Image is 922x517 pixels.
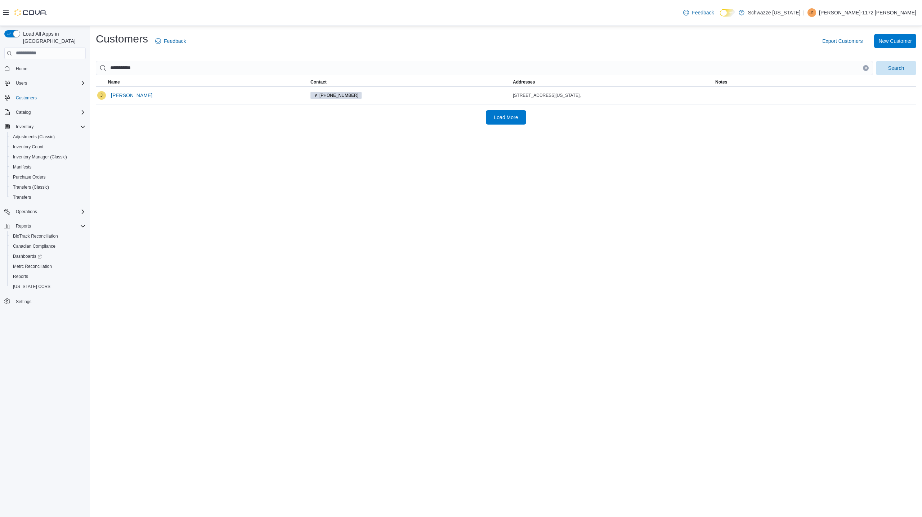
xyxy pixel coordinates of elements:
[1,107,89,117] button: Catalog
[7,132,89,142] button: Adjustments (Classic)
[13,194,31,200] span: Transfers
[164,37,186,45] span: Feedback
[10,143,46,151] a: Inventory Count
[1,93,89,103] button: Customers
[108,79,120,85] span: Name
[10,173,86,181] span: Purchase Orders
[7,172,89,182] button: Purchase Orders
[13,207,40,216] button: Operations
[10,132,58,141] a: Adjustments (Classic)
[16,124,33,130] span: Inventory
[10,262,86,271] span: Metrc Reconciliation
[96,32,148,46] h1: Customers
[16,80,27,86] span: Users
[13,297,34,306] a: Settings
[10,242,58,251] a: Canadian Compliance
[822,37,863,45] span: Export Customers
[13,122,36,131] button: Inventory
[13,222,86,230] span: Reports
[10,153,70,161] a: Inventory Manager (Classic)
[10,252,45,261] a: Dashboards
[319,92,358,99] span: [PHONE_NUMBER]
[13,93,86,102] span: Customers
[10,183,52,192] a: Transfers (Classic)
[13,134,55,140] span: Adjustments (Classic)
[13,122,86,131] span: Inventory
[13,284,50,289] span: [US_STATE] CCRS
[10,153,86,161] span: Inventory Manager (Classic)
[13,174,46,180] span: Purchase Orders
[7,162,89,172] button: Manifests
[819,8,916,17] p: [PERSON_NAME]-1172 [PERSON_NAME]
[10,163,34,171] a: Manifests
[7,182,89,192] button: Transfers (Classic)
[10,173,49,181] a: Purchase Orders
[10,262,55,271] a: Metrc Reconciliation
[13,79,30,87] button: Users
[7,231,89,241] button: BioTrack Reconciliation
[10,272,86,281] span: Reports
[7,152,89,162] button: Inventory Manager (Classic)
[1,221,89,231] button: Reports
[13,222,34,230] button: Reports
[7,271,89,282] button: Reports
[13,164,31,170] span: Manifests
[10,232,86,240] span: BioTrack Reconciliation
[7,192,89,202] button: Transfers
[111,92,152,99] span: [PERSON_NAME]
[16,209,37,215] span: Operations
[13,108,33,117] button: Catalog
[13,108,86,117] span: Catalog
[10,242,86,251] span: Canadian Compliance
[13,154,67,160] span: Inventory Manager (Classic)
[486,110,526,125] button: Load More
[97,91,106,100] div: Jovan
[13,184,49,190] span: Transfers (Classic)
[810,8,814,17] span: J1
[10,193,86,202] span: Transfers
[13,233,58,239] span: BioTrack Reconciliation
[513,79,535,85] span: Addresses
[680,5,717,20] a: Feedback
[715,79,727,85] span: Notes
[310,79,327,85] span: Contact
[807,8,816,17] div: Joshua-1172 Cruse
[13,297,86,306] span: Settings
[310,92,362,99] span: (505) 423-3902
[100,91,103,100] span: J
[10,282,53,291] a: [US_STATE] CCRS
[10,252,86,261] span: Dashboards
[1,122,89,132] button: Inventory
[874,34,916,48] button: New Customer
[16,95,37,101] span: Customers
[863,65,869,71] button: Clear input
[878,37,912,45] span: New Customer
[513,93,712,98] div: [STREET_ADDRESS][US_STATE],
[888,64,904,72] span: Search
[13,144,44,150] span: Inventory Count
[14,9,47,16] img: Cova
[1,78,89,88] button: Users
[16,66,27,72] span: Home
[692,9,714,16] span: Feedback
[4,60,86,325] nav: Complex example
[10,183,86,192] span: Transfers (Classic)
[20,30,86,45] span: Load All Apps in [GEOGRAPHIC_DATA]
[10,143,86,151] span: Inventory Count
[1,207,89,217] button: Operations
[13,207,86,216] span: Operations
[494,114,518,121] span: Load More
[13,253,42,259] span: Dashboards
[13,64,86,73] span: Home
[13,264,52,269] span: Metrc Reconciliation
[13,94,40,102] a: Customers
[13,243,55,249] span: Canadian Compliance
[7,241,89,251] button: Canadian Compliance
[10,193,34,202] a: Transfers
[1,296,89,306] button: Settings
[748,8,801,17] p: Schwazze [US_STATE]
[13,64,30,73] a: Home
[7,142,89,152] button: Inventory Count
[10,132,86,141] span: Adjustments (Classic)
